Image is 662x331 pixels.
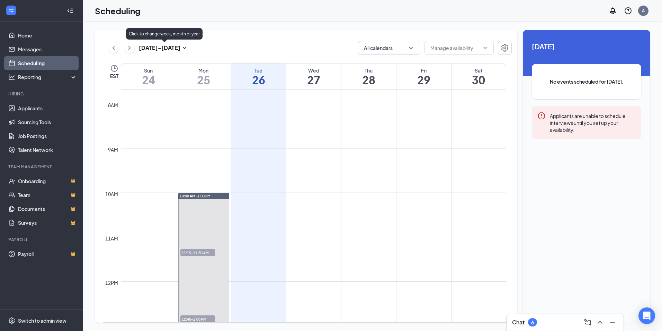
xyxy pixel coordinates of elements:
div: Applicants are unable to schedule interviews until you set up your availability. [550,112,636,133]
button: ChevronLeft [108,43,119,53]
svg: QuestionInfo [624,7,632,15]
h1: 25 [176,74,231,86]
button: Minimize [607,317,618,328]
svg: SmallChevronDown [180,44,189,52]
h3: [DATE] - [DATE] [139,44,180,52]
svg: WorkstreamLogo [8,7,15,14]
svg: ChevronDown [482,45,488,51]
a: OnboardingCrown [18,174,77,188]
svg: Settings [8,317,15,324]
div: A [642,8,645,14]
a: August 28, 2025 [341,63,396,89]
div: 6 [531,320,534,325]
div: Payroll [8,237,76,243]
button: ComposeMessage [582,317,593,328]
a: August 24, 2025 [121,63,176,89]
div: 9am [107,146,119,153]
span: 11:15-11:30 AM [180,249,215,256]
button: Settings [498,41,512,55]
div: Sat [451,67,506,74]
button: ChevronUp [594,317,606,328]
div: Tue [231,67,286,74]
svg: ChevronUp [596,318,604,326]
a: Scheduling [18,56,77,70]
a: SurveysCrown [18,216,77,230]
a: TeamCrown [18,188,77,202]
span: EST [110,73,118,79]
input: Manage availability [430,44,480,52]
div: Team Management [8,164,76,170]
a: Job Postings [18,129,77,143]
div: 12pm [104,279,119,287]
a: DocumentsCrown [18,202,77,216]
a: Talent Network [18,143,77,157]
svg: ChevronDown [408,44,414,51]
div: 10am [104,190,119,198]
a: Home [18,28,77,42]
svg: ComposeMessage [583,318,592,326]
div: 11am [104,235,119,242]
button: ChevronRight [124,43,135,53]
a: August 27, 2025 [286,63,341,89]
svg: Minimize [608,318,617,326]
h1: 27 [286,74,341,86]
button: All calendarsChevronDown [358,41,420,55]
a: Sourcing Tools [18,115,77,129]
div: Thu [341,67,396,74]
h1: Scheduling [95,5,141,17]
div: Click to change week, month or year [126,28,203,40]
a: PayrollCrown [18,247,77,261]
a: Applicants [18,101,77,115]
span: 12:45-1:00 PM [180,315,215,322]
svg: Clock [110,64,118,73]
svg: ChevronLeft [110,44,117,52]
div: Sun [121,67,176,74]
div: Hiring [8,91,76,97]
h1: 24 [121,74,176,86]
div: Wed [286,67,341,74]
div: Mon [176,67,231,74]
span: 10:00 AM-1:00 PM [180,194,211,198]
div: Fri [396,67,451,74]
svg: Settings [501,44,509,52]
div: Reporting [18,74,78,80]
h1: 28 [341,74,396,86]
svg: Analysis [8,74,15,80]
svg: Notifications [609,7,617,15]
a: August 29, 2025 [396,63,451,89]
h3: Chat [512,319,525,326]
svg: Error [537,112,546,120]
a: August 26, 2025 [231,63,286,89]
span: No events scheduled for [DATE]. [546,78,627,85]
a: August 25, 2025 [176,63,231,89]
div: Open Intercom Messenger [638,307,655,324]
div: Switch to admin view [18,317,66,324]
h1: 29 [396,74,451,86]
svg: ChevronRight [126,44,133,52]
a: Messages [18,42,77,56]
svg: Collapse [67,7,74,14]
h1: 26 [231,74,286,86]
h1: 30 [451,74,506,86]
a: August 30, 2025 [451,63,506,89]
div: 8am [107,101,119,109]
span: [DATE] [532,41,641,52]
